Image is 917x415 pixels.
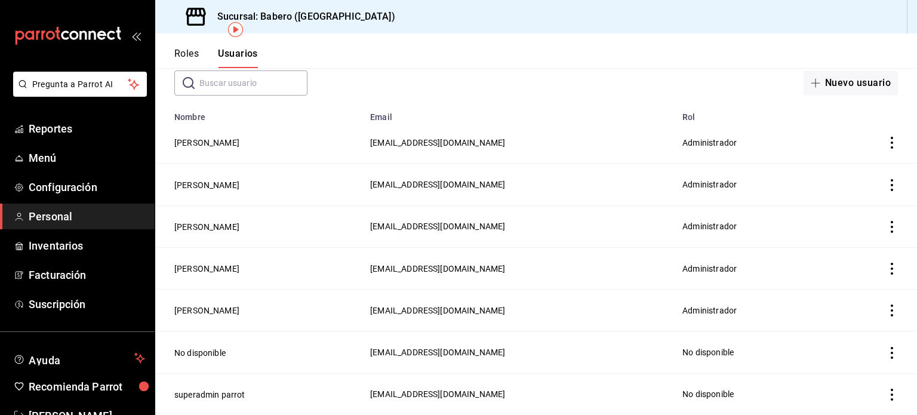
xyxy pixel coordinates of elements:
span: Suscripción [29,296,145,312]
button: [PERSON_NAME] [174,179,239,191]
button: Roles [174,48,199,68]
button: [PERSON_NAME] [174,221,239,233]
span: [EMAIL_ADDRESS][DOMAIN_NAME] [370,389,505,399]
span: Administrador [682,222,737,231]
button: [PERSON_NAME] [174,137,239,149]
button: actions [886,389,898,401]
span: [EMAIL_ADDRESS][DOMAIN_NAME] [370,180,505,189]
button: open_drawer_menu [131,31,141,41]
span: Pregunta a Parrot AI [32,78,128,91]
span: Administrador [682,264,737,273]
button: [PERSON_NAME] [174,305,239,316]
th: Nombre [155,105,363,122]
th: Rol [675,105,826,122]
button: actions [886,305,898,316]
div: navigation tabs [174,48,258,68]
button: actions [886,137,898,149]
span: Inventarios [29,238,145,254]
span: [EMAIL_ADDRESS][DOMAIN_NAME] [370,138,505,147]
span: Configuración [29,179,145,195]
span: [EMAIL_ADDRESS][DOMAIN_NAME] [370,264,505,273]
td: No disponible [675,373,826,415]
button: actions [886,263,898,275]
button: Pregunta a Parrot AI [13,72,147,97]
a: Pregunta a Parrot AI [8,87,147,99]
button: Nuevo usuario [804,70,898,96]
span: Reportes [29,121,145,137]
span: Personal [29,208,145,225]
button: Usuarios [218,48,258,68]
button: superadmin parrot [174,389,245,401]
button: actions [886,221,898,233]
span: Administrador [682,306,737,315]
span: Administrador [682,138,737,147]
span: [EMAIL_ADDRESS][DOMAIN_NAME] [370,306,505,315]
button: actions [886,179,898,191]
span: [EMAIL_ADDRESS][DOMAIN_NAME] [370,348,505,357]
span: Facturación [29,267,145,283]
span: Recomienda Parrot [29,379,145,395]
th: Email [363,105,675,122]
img: Tooltip marker [228,22,243,37]
input: Buscar usuario [199,71,307,95]
button: actions [886,347,898,359]
span: Administrador [682,180,737,189]
button: No disponible [174,347,226,359]
span: [EMAIL_ADDRESS][DOMAIN_NAME] [370,222,505,231]
table: employeesTable [155,105,917,415]
button: [PERSON_NAME] [174,263,239,275]
span: Ayuda [29,351,130,365]
td: No disponible [675,331,826,373]
span: Menú [29,150,145,166]
h3: Sucursal: Babero ([GEOGRAPHIC_DATA]) [208,10,395,24]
